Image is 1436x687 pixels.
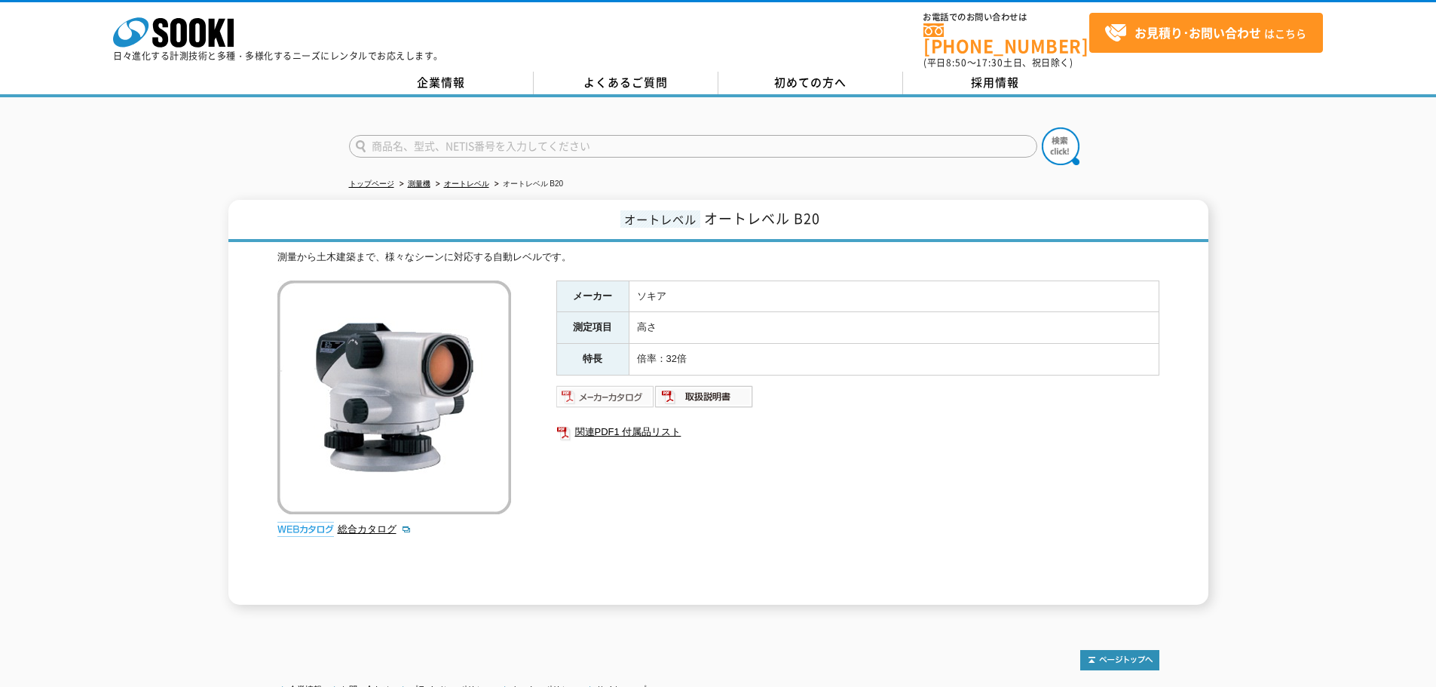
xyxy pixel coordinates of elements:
img: トップページへ [1080,650,1159,670]
a: 総合カタログ [338,523,412,535]
img: メーカーカタログ [556,385,655,409]
span: (平日 ～ 土日、祝日除く) [923,56,1073,69]
a: 初めての方へ [718,72,903,94]
img: 取扱説明書 [655,385,754,409]
a: 取扱説明書 [655,394,754,406]
a: 企業情報 [349,72,534,94]
span: お電話でのお問い合わせは [923,13,1089,22]
a: よくあるご質問 [534,72,718,94]
strong: お見積り･お問い合わせ [1134,23,1261,41]
img: オートレベル B20 [277,281,511,514]
a: 採用情報 [903,72,1088,94]
td: ソキア [629,281,1159,312]
p: 日々進化する計測技術と多種・多様化するニーズにレンタルでお応えします。 [113,51,443,60]
span: 初めての方へ [774,74,847,90]
span: 17:30 [976,56,1003,69]
span: オートレベル B20 [704,208,820,228]
a: 測量機 [408,179,430,188]
th: 特長 [556,344,629,376]
th: メーカー [556,281,629,312]
a: トップページ [349,179,394,188]
img: webカタログ [277,522,334,537]
a: [PHONE_NUMBER] [923,23,1089,54]
td: 倍率：32倍 [629,344,1159,376]
a: 関連PDF1 付属品リスト [556,422,1159,442]
td: 高さ [629,312,1159,344]
li: オートレベル B20 [491,176,564,192]
a: お見積り･お問い合わせはこちら [1089,13,1323,53]
img: btn_search.png [1042,127,1079,165]
a: メーカーカタログ [556,394,655,406]
th: 測定項目 [556,312,629,344]
span: はこちら [1104,22,1306,44]
input: 商品名、型式、NETIS番号を入力してください [349,135,1037,158]
span: 8:50 [946,56,967,69]
a: オートレベル [444,179,489,188]
span: オートレベル [620,210,700,228]
div: 測量から土木建築まで、様々なシーンに対応する自動レベルです。 [277,250,1159,265]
